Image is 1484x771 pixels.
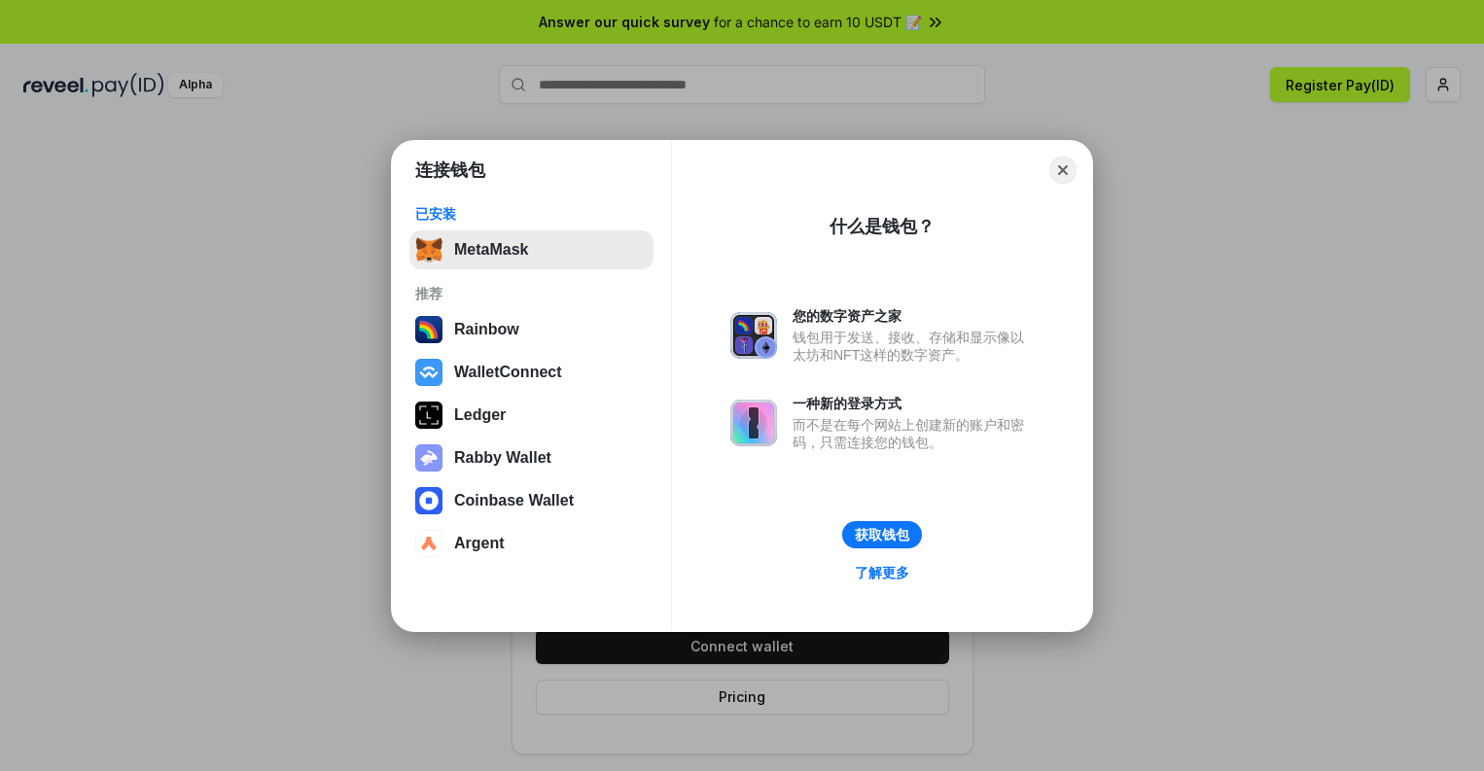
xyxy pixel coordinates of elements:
button: Close [1049,157,1077,184]
img: svg+xml,%3Csvg%20xmlns%3D%22http%3A%2F%2Fwww.w3.org%2F2000%2Fsvg%22%20fill%3D%22none%22%20viewBox... [730,400,777,446]
div: 推荐 [415,285,648,302]
button: Rabby Wallet [409,438,654,477]
button: Coinbase Wallet [409,481,654,520]
div: 什么是钱包？ [830,215,935,238]
img: svg+xml,%3Csvg%20xmlns%3D%22http%3A%2F%2Fwww.w3.org%2F2000%2Fsvg%22%20width%3D%2228%22%20height%3... [415,402,442,429]
img: svg+xml,%3Csvg%20fill%3D%22none%22%20height%3D%2233%22%20viewBox%3D%220%200%2035%2033%22%20width%... [415,236,442,263]
button: WalletConnect [409,353,654,392]
img: svg+xml,%3Csvg%20width%3D%22120%22%20height%3D%22120%22%20viewBox%3D%220%200%20120%20120%22%20fil... [415,316,442,343]
a: 了解更多 [843,560,921,585]
img: svg+xml,%3Csvg%20width%3D%2228%22%20height%3D%2228%22%20viewBox%3D%220%200%2028%2028%22%20fill%3D... [415,530,442,557]
div: Rabby Wallet [454,449,551,467]
div: 已安装 [415,205,648,223]
div: WalletConnect [454,364,562,381]
button: Rainbow [409,310,654,349]
div: MetaMask [454,241,528,259]
div: 获取钱包 [855,526,909,543]
h1: 连接钱包 [415,158,485,182]
div: 一种新的登录方式 [793,395,1034,412]
div: Rainbow [454,321,519,338]
img: svg+xml,%3Csvg%20width%3D%2228%22%20height%3D%2228%22%20viewBox%3D%220%200%2028%2028%22%20fill%3D... [415,359,442,386]
button: MetaMask [409,230,654,269]
div: 您的数字资产之家 [793,307,1034,325]
div: Coinbase Wallet [454,492,574,509]
img: svg+xml,%3Csvg%20xmlns%3D%22http%3A%2F%2Fwww.w3.org%2F2000%2Fsvg%22%20fill%3D%22none%22%20viewBox... [415,444,442,472]
div: 而不是在每个网站上创建新的账户和密码，只需连接您的钱包。 [793,416,1034,451]
button: 获取钱包 [842,521,922,548]
img: svg+xml,%3Csvg%20width%3D%2228%22%20height%3D%2228%22%20viewBox%3D%220%200%2028%2028%22%20fill%3D... [415,487,442,514]
div: Ledger [454,406,506,424]
div: 钱包用于发送、接收、存储和显示像以太坊和NFT这样的数字资产。 [793,329,1034,364]
div: 了解更多 [855,564,909,581]
button: Ledger [409,396,654,435]
div: Argent [454,535,505,552]
img: svg+xml,%3Csvg%20xmlns%3D%22http%3A%2F%2Fwww.w3.org%2F2000%2Fsvg%22%20fill%3D%22none%22%20viewBox... [730,312,777,359]
button: Argent [409,524,654,563]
